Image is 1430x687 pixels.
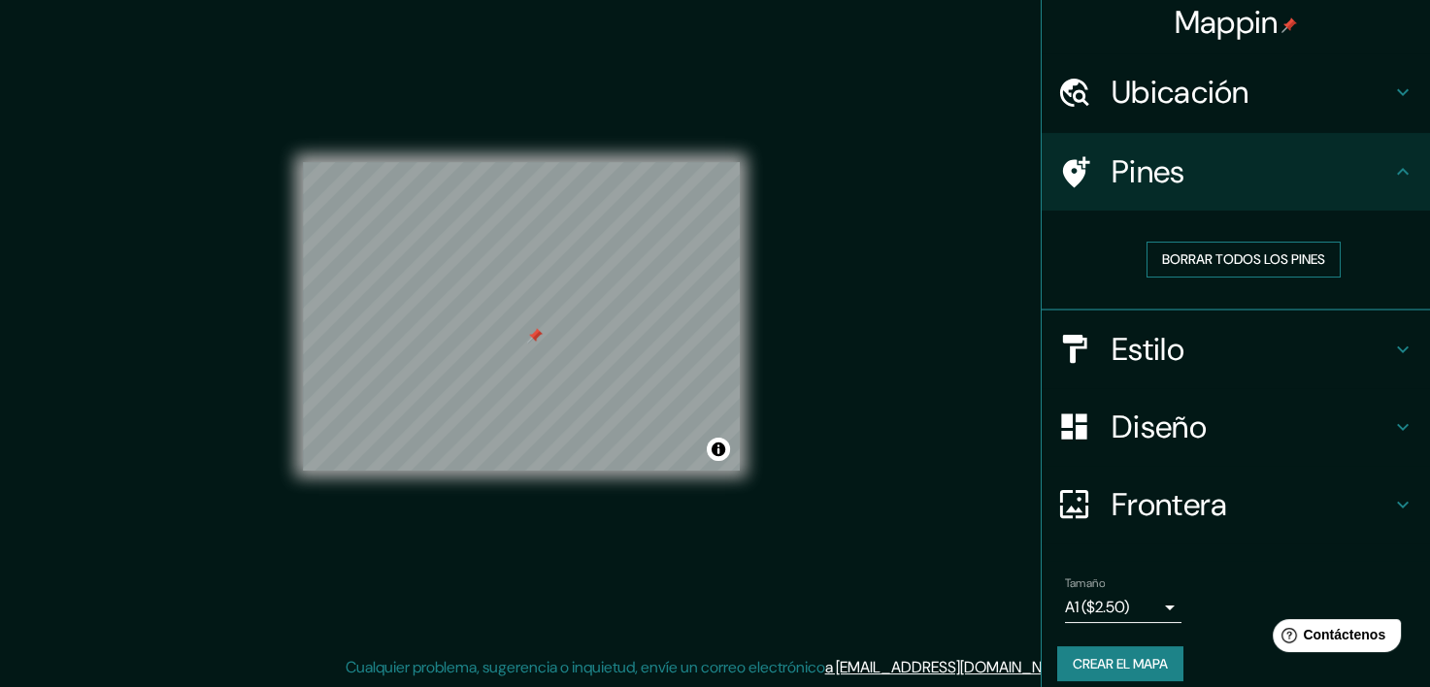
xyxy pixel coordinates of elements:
[1147,242,1341,278] button: Borrar todos los pines
[1065,574,1105,591] label: Tamaño
[1042,311,1430,388] div: Estilo
[1042,388,1430,466] div: Diseño
[1112,73,1391,112] h4: Ubicación
[707,438,730,461] button: Alternar atribución
[1065,592,1181,623] div: A1 ($2.50)
[1112,408,1391,446] h4: Diseño
[1073,652,1168,676] font: Crear el mapa
[1112,485,1391,524] h4: Frontera
[1042,133,1430,211] div: Pines
[1057,646,1183,682] button: Crear el mapa
[1257,611,1409,666] iframe: Help widget launcher
[1175,2,1279,43] font: Mappin
[303,162,740,471] canvas: Mapa
[1162,247,1325,272] font: Borrar todos los pines
[1042,53,1430,131] div: Ubicación
[346,656,1079,679] p: Cualquier problema, sugerencia o inquietud, envíe un correo electrónico .
[825,657,1076,677] a: a [EMAIL_ADDRESS][DOMAIN_NAME]
[1112,330,1391,369] h4: Estilo
[1042,466,1430,543] div: Frontera
[1281,17,1297,33] img: pin-icon.png
[1112,152,1391,191] h4: Pines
